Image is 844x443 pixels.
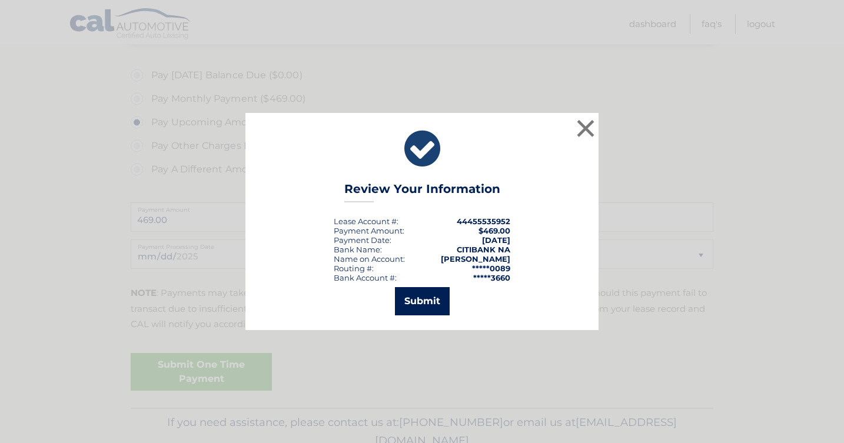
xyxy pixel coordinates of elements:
span: Payment Date [334,235,390,245]
div: Bank Name: [334,245,382,254]
strong: [PERSON_NAME] [441,254,510,264]
div: Lease Account #: [334,216,398,226]
div: Name on Account: [334,254,405,264]
strong: 44455535952 [457,216,510,226]
div: : [334,235,391,245]
div: Bank Account #: [334,273,397,282]
button: Submit [395,287,450,315]
div: Payment Amount: [334,226,404,235]
strong: CITIBANK NA [457,245,510,254]
h3: Review Your Information [344,182,500,202]
span: [DATE] [482,235,510,245]
span: $469.00 [479,226,510,235]
button: × [574,116,597,140]
div: Routing #: [334,264,374,273]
